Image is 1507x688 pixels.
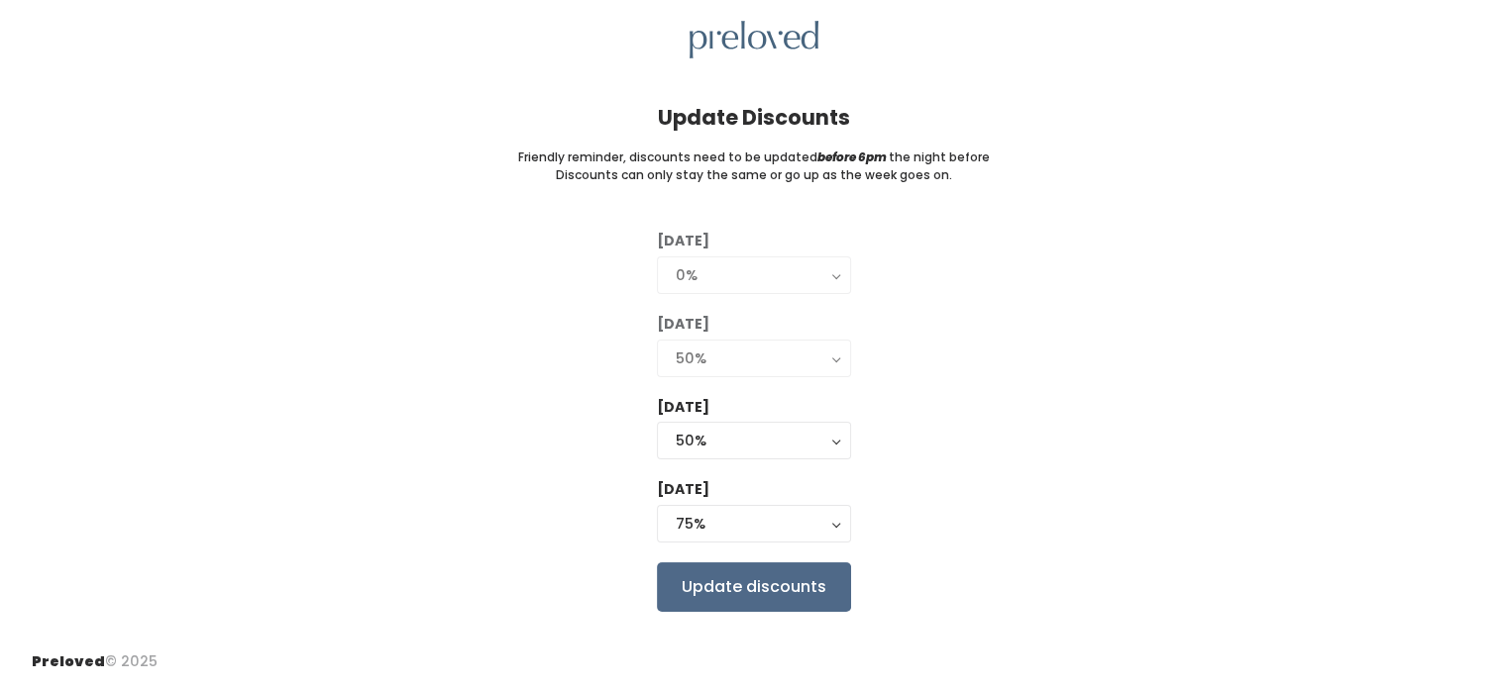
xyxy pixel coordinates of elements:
[657,562,851,612] input: Update discounts
[32,651,105,671] span: Preloved
[657,505,851,542] button: 75%
[32,636,158,672] div: © 2025
[657,314,709,335] label: [DATE]
[657,231,709,251] label: [DATE]
[676,513,832,535] div: 75%
[658,106,850,129] h4: Update Discounts
[676,430,832,451] div: 50%
[657,422,851,459] button: 50%
[657,340,851,377] button: 50%
[556,166,952,184] small: Discounts can only stay the same or go up as the week goes on.
[518,148,990,166] small: Friendly reminder, discounts need to be updated the night before
[817,148,887,165] i: before 6pm
[676,264,832,286] div: 0%
[676,347,832,369] div: 50%
[657,397,709,418] label: [DATE]
[657,479,709,500] label: [DATE]
[690,21,818,59] img: preloved logo
[657,256,851,294] button: 0%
